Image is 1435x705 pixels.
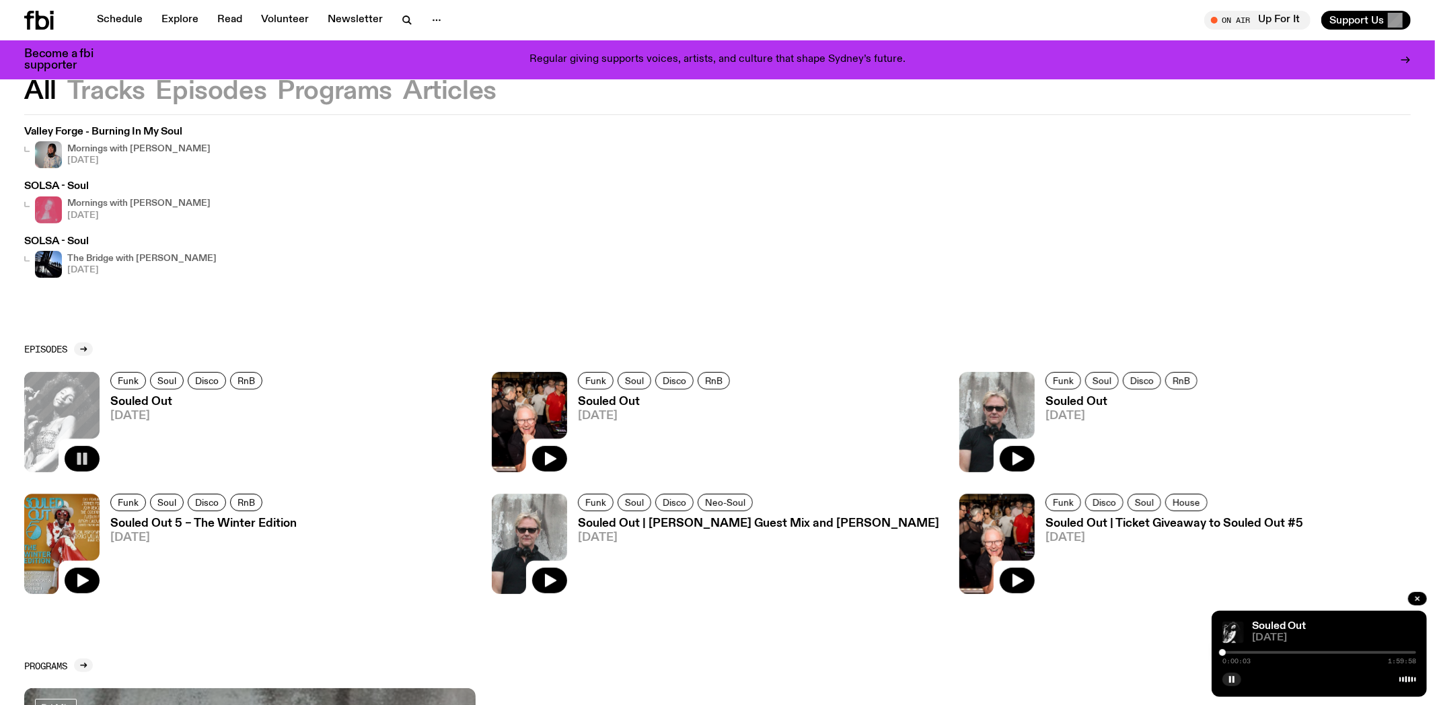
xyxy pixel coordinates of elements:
h3: Souled Out [1045,396,1202,408]
span: [DATE] [1252,633,1416,643]
span: Neo-Soul [705,497,745,507]
img: Kana Frazer is smiling at the camera with her head tilted slightly to her left. She wears big bla... [35,141,62,168]
a: Souled Out [1252,621,1306,632]
a: Episodes [24,342,93,356]
span: [DATE] [1045,532,1303,544]
a: Funk [110,494,146,511]
span: RnB [705,375,723,385]
span: [DATE] [1045,410,1202,422]
a: Soul [150,372,184,389]
span: Disco [663,497,686,507]
a: SOLSA - SoulMornings with [PERSON_NAME][DATE] [24,182,211,223]
h3: Become a fbi supporter [24,48,110,71]
h2: Episodes [24,344,67,354]
a: SOLSA - SoulPeople climb Sydney's Harbour BridgeThe Bridge with [PERSON_NAME][DATE] [24,237,217,278]
a: Neo-Soul [698,494,753,511]
h3: Souled Out | Ticket Giveaway to Souled Out #5 [1045,518,1303,529]
h4: Mornings with [PERSON_NAME] [67,199,211,208]
span: Funk [1053,375,1074,385]
span: Disco [1093,497,1116,507]
span: [DATE] [110,410,266,422]
span: RnB [1173,375,1190,385]
a: RnB [1165,372,1198,389]
span: Disco [1130,375,1154,385]
img: People climb Sydney's Harbour Bridge [35,251,62,278]
span: Funk [118,375,139,385]
span: [DATE] [67,211,211,220]
span: 0:00:03 [1222,658,1251,665]
h3: SOLSA - Soul [24,237,217,247]
span: Soul [157,375,176,385]
button: Programs [277,79,392,104]
button: Articles [403,79,496,104]
a: Read [209,11,250,30]
span: RnB [237,375,255,385]
h4: The Bridge with [PERSON_NAME] [67,254,217,263]
a: Souled Out | [PERSON_NAME] Guest Mix and [PERSON_NAME][DATE] [567,518,939,594]
a: Disco [1085,494,1124,511]
h3: Souled Out [578,396,734,408]
span: Soul [625,497,644,507]
span: [DATE] [578,532,939,544]
span: Funk [118,497,139,507]
h2: Programs [24,661,67,671]
span: 1:59:58 [1388,658,1416,665]
span: Soul [1093,375,1111,385]
a: Disco [655,372,694,389]
a: Disco [188,372,226,389]
h3: Souled Out | [PERSON_NAME] Guest Mix and [PERSON_NAME] [578,518,939,529]
a: Souled Out[DATE] [567,396,734,472]
a: Soul [150,494,184,511]
a: Souled Out 5 – The Winter Edition[DATE] [100,518,297,594]
a: Soul [1085,372,1119,389]
button: Episodes [155,79,266,104]
a: Explore [153,11,207,30]
a: Souled Out[DATE] [1035,396,1202,472]
span: Disco [195,375,219,385]
a: Disco [655,494,694,511]
a: RnB [230,494,262,511]
span: Funk [585,497,606,507]
span: House [1173,497,1200,507]
button: All [24,79,57,104]
a: RnB [230,372,262,389]
a: Volunteer [253,11,317,30]
span: Support Us [1329,14,1384,26]
span: Soul [157,497,176,507]
span: Soul [1135,497,1154,507]
a: Disco [1123,372,1161,389]
a: House [1165,494,1208,511]
a: Programs [24,659,93,672]
span: [DATE] [67,266,217,274]
a: Schedule [89,11,151,30]
span: Funk [1053,497,1074,507]
button: Tracks [67,79,145,104]
span: Disco [195,497,219,507]
a: Souled Out[DATE] [100,396,266,472]
button: Support Us [1321,11,1411,30]
a: Soul [1128,494,1161,511]
img: Stephen looks directly at the camera, wearing a black tee, black sunglasses and headphones around... [492,494,567,594]
a: Souled Out | Ticket Giveaway to Souled Out #5[DATE] [1035,518,1303,594]
h3: Valley Forge - Burning In My Soul [24,127,211,137]
p: Regular giving supports voices, artists, and culture that shape Sydney’s future. [529,54,906,66]
span: [DATE] [67,156,211,165]
a: Funk [1045,372,1081,389]
span: Funk [585,375,606,385]
span: RnB [237,497,255,507]
a: Funk [578,494,614,511]
span: Soul [625,375,644,385]
h3: Souled Out 5 – The Winter Edition [110,518,297,529]
a: Valley Forge - Burning In My SoulKana Frazer is smiling at the camera with her head tilted slight... [24,127,211,168]
a: Disco [188,494,226,511]
button: On AirUp For It [1204,11,1311,30]
a: Soul [618,494,651,511]
h3: SOLSA - Soul [24,182,211,192]
a: Funk [578,372,614,389]
a: Soul [618,372,651,389]
a: RnB [698,372,730,389]
img: Stephen looks directly at the camera, wearing a black tee, black sunglasses and headphones around... [959,372,1035,472]
span: [DATE] [578,410,734,422]
a: Funk [1045,494,1081,511]
h4: Mornings with [PERSON_NAME] [67,145,211,153]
